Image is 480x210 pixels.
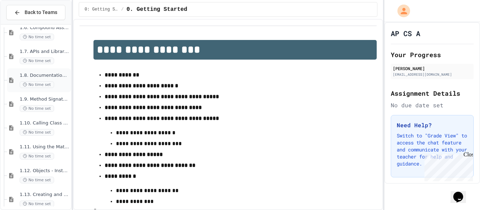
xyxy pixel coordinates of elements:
h1: AP CS A [391,28,420,38]
h2: Your Progress [391,50,474,60]
span: 1.7. APIs and Libraries [20,49,70,55]
span: No time set [20,34,54,40]
div: No due date set [391,101,474,109]
span: No time set [20,105,54,112]
span: 1.11. Using the Math Class [20,144,70,150]
span: 0. Getting Started [127,5,187,14]
button: Back to Teams [6,5,65,20]
h2: Assignment Details [391,88,474,98]
span: 1.9. Method Signatures [20,96,70,102]
iframe: chat widget [422,151,473,181]
span: Back to Teams [25,9,57,16]
iframe: chat widget [450,182,473,203]
div: [EMAIL_ADDRESS][DOMAIN_NAME] [393,72,472,77]
span: 1.10. Calling Class Methods [20,120,70,126]
span: No time set [20,57,54,64]
span: No time set [20,129,54,136]
span: 1.12. Objects - Instances of Classes [20,168,70,174]
p: Switch to "Grade View" to access the chat feature and communicate with your teacher for help and ... [397,132,468,167]
div: My Account [390,3,412,19]
span: No time set [20,177,54,183]
div: Chat with us now!Close [3,3,48,45]
span: 1.8. Documentation with Comments and Preconditions [20,73,70,79]
span: No time set [20,81,54,88]
span: 0: Getting Started [85,7,118,12]
span: 1.6. Compound Assignment Operators [20,25,70,31]
span: / [121,7,124,12]
h3: Need Help? [397,121,468,129]
span: 1.13. Creating and Initializing Objects: Constructors [20,192,70,198]
div: [PERSON_NAME] [393,65,472,72]
span: No time set [20,153,54,160]
span: No time set [20,201,54,207]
